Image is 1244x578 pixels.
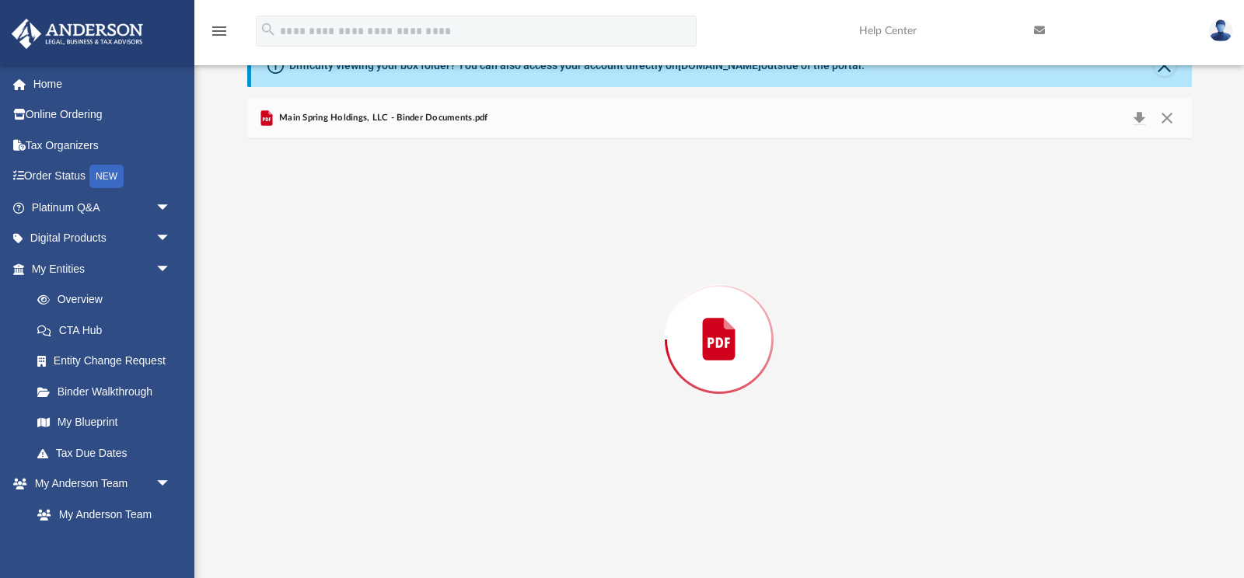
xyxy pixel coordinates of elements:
a: Entity Change Request [22,346,194,377]
a: [DOMAIN_NAME] [678,59,761,71]
a: My Anderson Teamarrow_drop_down [11,468,187,500]
div: NEW [89,165,124,188]
a: Tax Organizers [11,130,194,161]
img: User Pic [1209,19,1232,42]
button: Close [1153,107,1181,129]
a: CTA Hub [22,315,194,346]
a: Digital Productsarrow_drop_down [11,223,194,254]
button: Close [1154,54,1176,76]
button: Download [1126,107,1154,129]
span: arrow_drop_down [155,253,187,285]
a: Platinum Q&Aarrow_drop_down [11,192,194,223]
div: Preview [247,98,1192,540]
a: Home [11,68,194,99]
span: Main Spring Holdings, LLC - Binder Documents.pdf [276,111,488,125]
span: arrow_drop_down [155,223,187,255]
i: menu [210,22,229,40]
span: arrow_drop_down [155,192,187,224]
img: Anderson Advisors Platinum Portal [7,19,148,49]
a: Online Ordering [11,99,194,131]
span: arrow_drop_down [155,468,187,500]
a: My Blueprint [22,407,187,438]
a: My Anderson Team [22,499,179,530]
i: search [260,21,277,38]
a: Binder Walkthrough [22,376,194,407]
a: My Entitiesarrow_drop_down [11,253,194,284]
a: Tax Due Dates [22,437,194,468]
div: Difficulty viewing your box folder? You can also access your account directly on outside of the p... [289,57,865,74]
a: Overview [22,284,194,315]
a: Order StatusNEW [11,161,194,193]
a: menu [210,30,229,40]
